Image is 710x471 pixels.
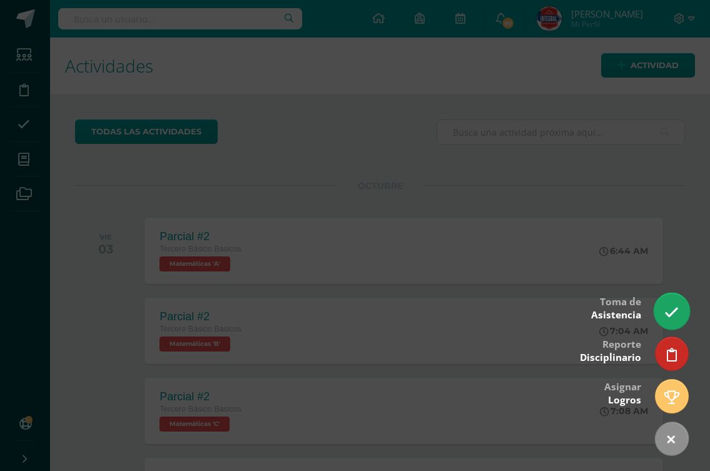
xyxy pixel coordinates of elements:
[580,330,641,370] div: Reporte
[608,393,641,407] span: Logros
[591,308,641,322] span: Asistencia
[604,372,641,413] div: Asignar
[580,351,641,364] span: Disciplinario
[591,287,641,328] div: Toma de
